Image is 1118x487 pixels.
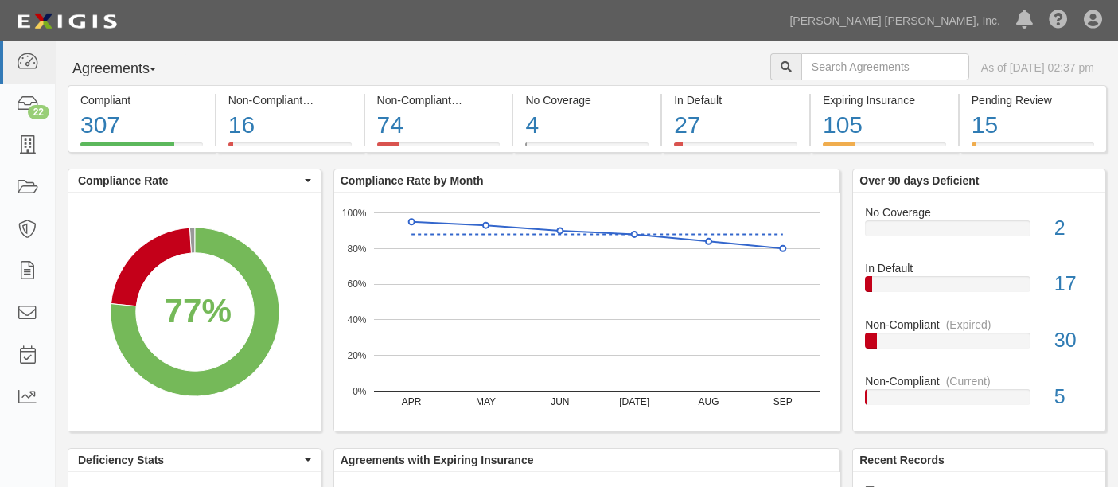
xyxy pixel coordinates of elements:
b: Compliance Rate by Month [341,174,484,187]
div: 22 [28,105,49,119]
div: 2 [1042,214,1105,243]
div: (Expired) [458,92,503,108]
div: Expiring Insurance [823,92,946,108]
a: Compliant307 [68,142,215,155]
text: AUG [698,396,719,407]
b: Recent Records [859,454,945,466]
input: Search Agreements [801,53,969,80]
div: In Default [853,260,1105,276]
i: Help Center - Complianz [1049,11,1068,30]
div: As of [DATE] 02:37 pm [981,60,1094,76]
div: (Expired) [946,317,991,333]
div: 5 [1042,383,1105,411]
text: [DATE] [619,396,649,407]
a: In Default17 [865,260,1093,317]
text: APR [402,396,422,407]
div: Non-Compliant [853,317,1105,333]
text: 20% [347,350,366,361]
a: No Coverage2 [865,205,1093,261]
text: SEP [773,396,793,407]
a: Non-Compliant(Current)16 [216,142,364,155]
div: Non-Compliant (Expired) [377,92,501,108]
div: 4 [525,108,649,142]
div: 27 [674,108,797,142]
div: (Current) [946,373,991,389]
div: Pending Review [972,92,1094,108]
img: logo-5460c22ac91f19d4615b14bd174203de0afe785f0fc80cf4dbbc73dc1793850b.png [12,7,122,36]
div: 77% [165,287,232,335]
text: 80% [347,243,366,254]
a: [PERSON_NAME] [PERSON_NAME], Inc. [781,5,1008,37]
div: 15 [972,108,1094,142]
svg: A chart. [68,193,321,431]
text: 0% [353,385,367,396]
button: Compliance Rate [68,169,321,192]
div: (Current) [309,92,353,108]
a: Pending Review15 [960,142,1107,155]
svg: A chart. [334,193,840,431]
b: Over 90 days Deficient [859,174,979,187]
a: No Coverage4 [513,142,660,155]
span: Compliance Rate [78,173,301,189]
div: 105 [823,108,946,142]
text: MAY [476,396,496,407]
div: No Coverage [525,92,649,108]
text: 100% [342,207,367,218]
div: 30 [1042,326,1105,355]
a: Non-Compliant(Expired)74 [365,142,512,155]
span: Deficiency Stats [78,452,301,468]
a: Expiring Insurance105 [811,142,958,155]
div: 307 [80,108,203,142]
a: Non-Compliant(Expired)30 [865,317,1093,373]
a: Non-Compliant(Current)5 [865,373,1093,418]
text: 60% [347,279,366,290]
button: Agreements [68,53,187,85]
text: 40% [347,314,366,325]
div: Non-Compliant (Current) [228,92,352,108]
div: No Coverage [853,205,1105,220]
div: Compliant [80,92,203,108]
a: In Default27 [662,142,809,155]
div: 16 [228,108,352,142]
text: JUN [551,396,569,407]
div: In Default [674,92,797,108]
div: 74 [377,108,501,142]
b: Agreements with Expiring Insurance [341,454,534,466]
div: 17 [1042,270,1105,298]
div: Non-Compliant [853,373,1105,389]
button: Deficiency Stats [68,449,321,471]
